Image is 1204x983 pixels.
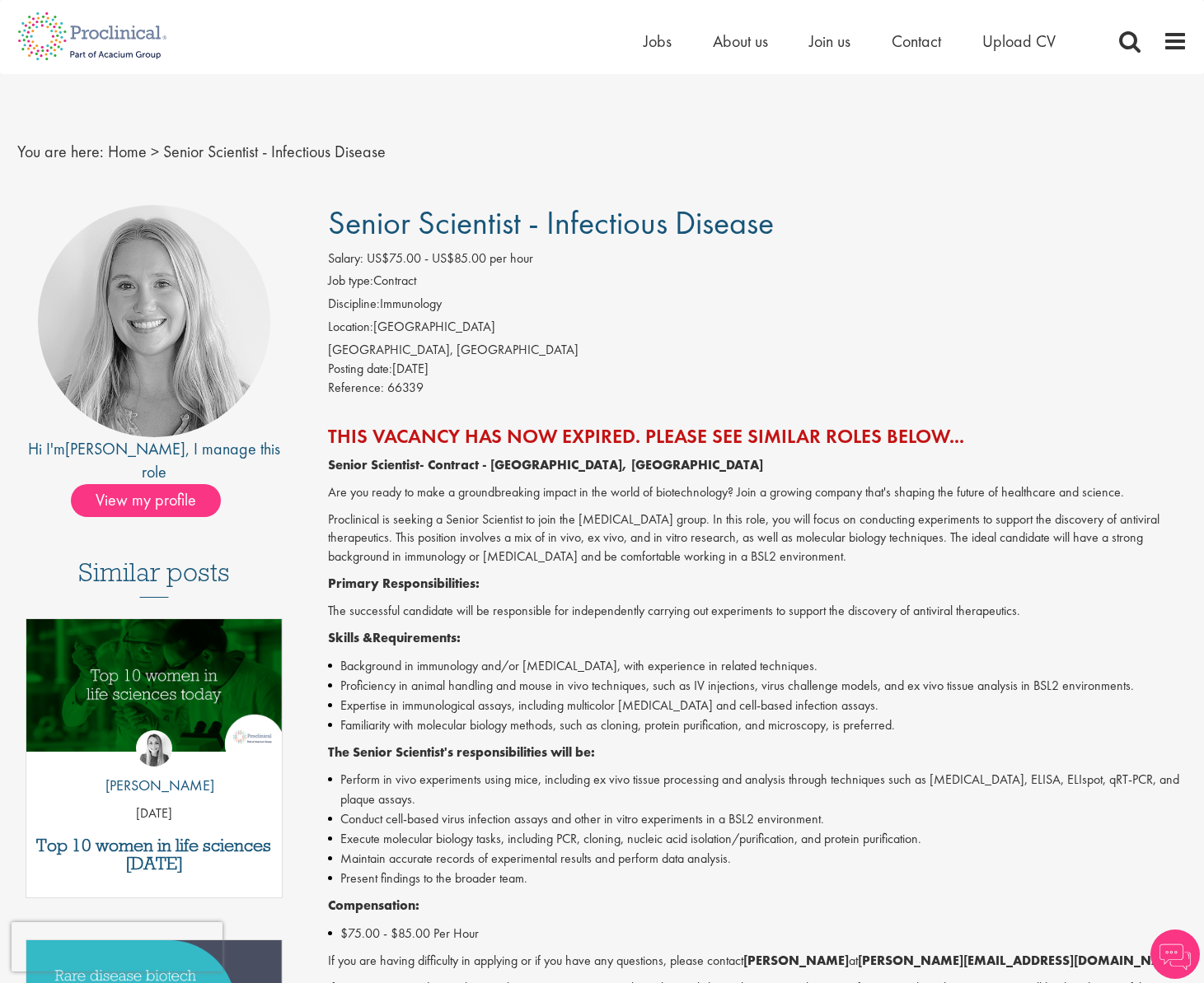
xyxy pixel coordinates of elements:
[328,295,380,314] label: Discipline:
[78,558,230,598] h3: Similar posts
[372,629,461,646] strong: Requirements:
[328,426,1188,447] h2: This vacancy has now expired. Please see similar roles below...
[328,202,774,244] span: Senior Scientist - Infectious Disease
[17,437,292,484] div: Hi I'm , I manage this role
[982,30,1056,52] a: Upload CV
[743,952,849,969] strong: [PERSON_NAME]
[136,730,172,766] img: Hannah Burke
[328,575,480,592] strong: Primary Responsibilities:
[151,141,159,162] span: >
[328,952,1188,971] p: If you are having difficulty in applying or if you have any questions, please contact at
[328,602,1188,621] p: The successful candidate will be responsible for independently carrying out experiments to suppor...
[328,743,595,761] strong: The Senior Scientist's responsibilities will be:
[328,379,384,398] label: Reference:
[328,656,1188,676] li: Background in immunology and/or [MEDICAL_DATA], with experience in related techniques.
[328,483,1188,502] p: Are you ready to make a groundbreaking impact in the world of biotechnology? Join a growing compa...
[328,456,419,473] strong: Senior Scientist
[26,619,283,752] img: Top 10 women in life sciences today
[328,676,1188,696] li: Proficiency in animal handling and mouse in vivo techniques, such as IV injections, virus challen...
[163,141,386,162] span: Senior Scientist - Infectious Disease
[328,829,1188,849] li: Execute molecular biology tasks, including PCR, cloning, nucleic acid isolation/purification, and...
[328,249,363,268] label: Salary:
[328,360,392,377] span: Posting date:
[71,484,221,517] span: View my profile
[328,924,1188,943] li: $75.00 - $85.00 Per Hour
[328,869,1188,888] li: Present findings to the broader team.
[65,438,185,459] a: [PERSON_NAME]
[328,897,419,914] strong: Compensation:
[328,272,1188,295] li: Contract
[93,775,214,796] p: [PERSON_NAME]
[35,836,274,873] a: Top 10 women in life sciences [DATE]
[713,30,768,52] a: About us
[17,141,104,162] span: You are here:
[328,318,373,337] label: Location:
[387,379,424,396] span: 66339
[38,205,270,437] img: imeage of recruiter Shannon Briggs
[108,141,147,162] a: breadcrumb link
[644,30,672,52] a: Jobs
[26,619,283,765] a: Link to a post
[367,249,533,267] span: US$75.00 - US$85.00 per hour
[328,849,1188,869] li: Maintain accurate records of experimental results and perform data analysis.
[809,30,850,52] a: Join us
[328,510,1188,567] p: Proclinical is seeking a Senior Scientist to join the [MEDICAL_DATA] group. In this role, you wil...
[328,360,1188,379] div: [DATE]
[328,341,1188,360] div: [GEOGRAPHIC_DATA], [GEOGRAPHIC_DATA]
[93,730,214,804] a: Hannah Burke [PERSON_NAME]
[892,30,941,52] a: Contact
[419,456,763,473] strong: - Contract - [GEOGRAPHIC_DATA], [GEOGRAPHIC_DATA]
[12,922,223,971] iframe: reCAPTCHA
[26,804,283,823] p: [DATE]
[328,809,1188,829] li: Conduct cell-based virus infection assays and other in vitro experiments in a BSL2 environment.
[71,487,237,509] a: View my profile
[328,696,1188,715] li: Expertise in immunological assays, including multicolor [MEDICAL_DATA] and cell-based infection a...
[328,318,1188,341] li: [GEOGRAPHIC_DATA]
[328,715,1188,735] li: Familiarity with molecular biology methods, such as cloning, protein purification, and microscopy...
[328,272,373,291] label: Job type:
[328,770,1188,809] li: Perform in vivo experiments using mice, including ex vivo tissue processing and analysis through ...
[328,629,372,646] strong: Skills &
[328,295,1188,318] li: Immunology
[858,952,1183,969] strong: [PERSON_NAME][EMAIL_ADDRESS][DOMAIN_NAME]
[1150,929,1200,979] img: Chatbot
